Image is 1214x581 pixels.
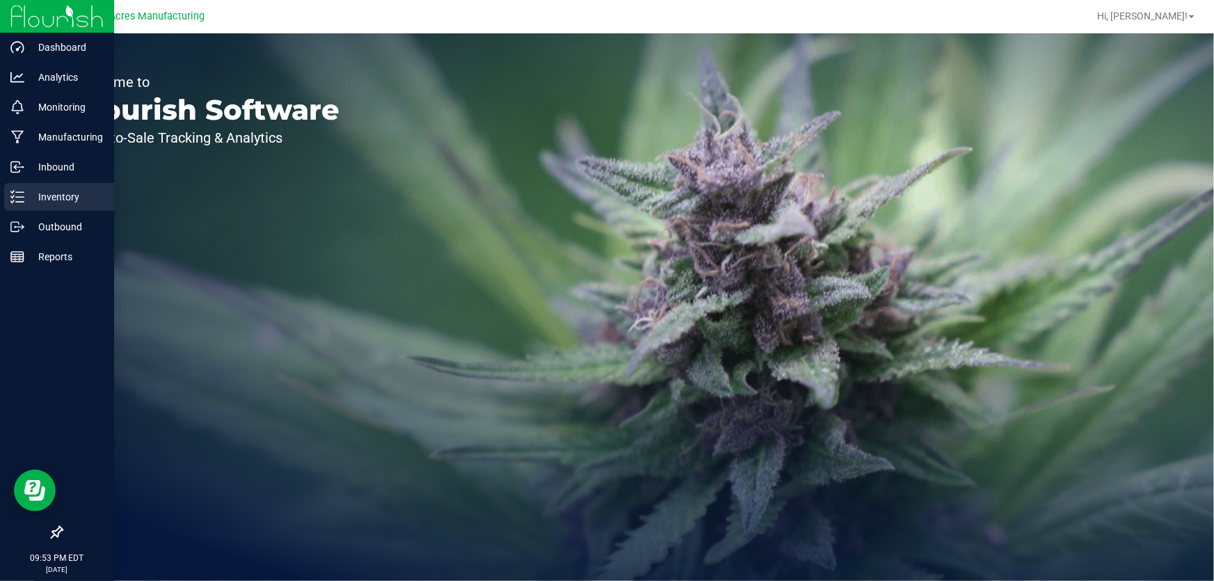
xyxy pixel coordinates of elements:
p: Analytics [24,69,108,86]
p: 09:53 PM EDT [6,552,108,564]
p: Manufacturing [24,129,108,145]
p: Inventory [24,189,108,205]
p: Outbound [24,218,108,235]
inline-svg: Dashboard [10,40,24,54]
inline-svg: Reports [10,250,24,264]
inline-svg: Monitoring [10,100,24,114]
p: Dashboard [24,39,108,56]
span: Green Acres Manufacturing [79,10,205,22]
p: Seed-to-Sale Tracking & Analytics [75,131,340,145]
span: Hi, [PERSON_NAME]! [1097,10,1188,22]
inline-svg: Outbound [10,220,24,234]
p: Reports [24,248,108,265]
p: [DATE] [6,564,108,575]
p: Flourish Software [75,96,340,124]
inline-svg: Analytics [10,70,24,84]
p: Monitoring [24,99,108,116]
inline-svg: Manufacturing [10,130,24,144]
inline-svg: Inventory [10,190,24,204]
inline-svg: Inbound [10,160,24,174]
p: Inbound [24,159,108,175]
p: Welcome to [75,75,340,89]
iframe: Resource center [14,470,56,511]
